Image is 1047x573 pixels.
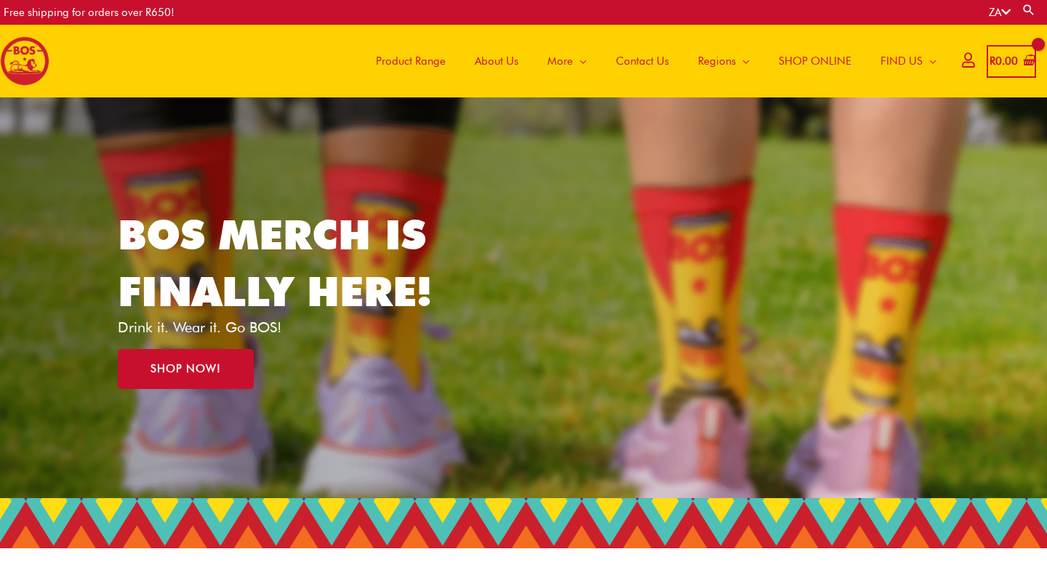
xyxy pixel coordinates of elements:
a: ZA [989,6,1011,19]
nav: Site Navigation [350,25,951,97]
span: Contact Us [616,39,669,83]
span: FIND US [880,39,923,83]
a: SHOP ONLINE [764,25,866,97]
bdi: 0.00 [990,55,1018,68]
a: Product Range [361,25,460,97]
a: SHOP NOW! [118,349,254,389]
span: SHOP ONLINE [779,39,851,83]
a: Regions [683,25,764,97]
a: More [533,25,601,97]
a: View Shopping Cart, empty [987,45,1036,78]
span: Regions [698,39,736,83]
span: R [990,55,995,68]
span: SHOP NOW! [151,364,221,374]
span: Product Range [376,39,446,83]
a: BOS MERCH IS FINALLY HERE! [118,210,432,316]
a: About Us [460,25,533,97]
a: Search button [1022,3,1036,17]
p: Drink it. Wear it. Go BOS! [118,320,454,334]
span: About Us [475,39,518,83]
a: Contact Us [601,25,683,97]
span: More [547,39,573,83]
